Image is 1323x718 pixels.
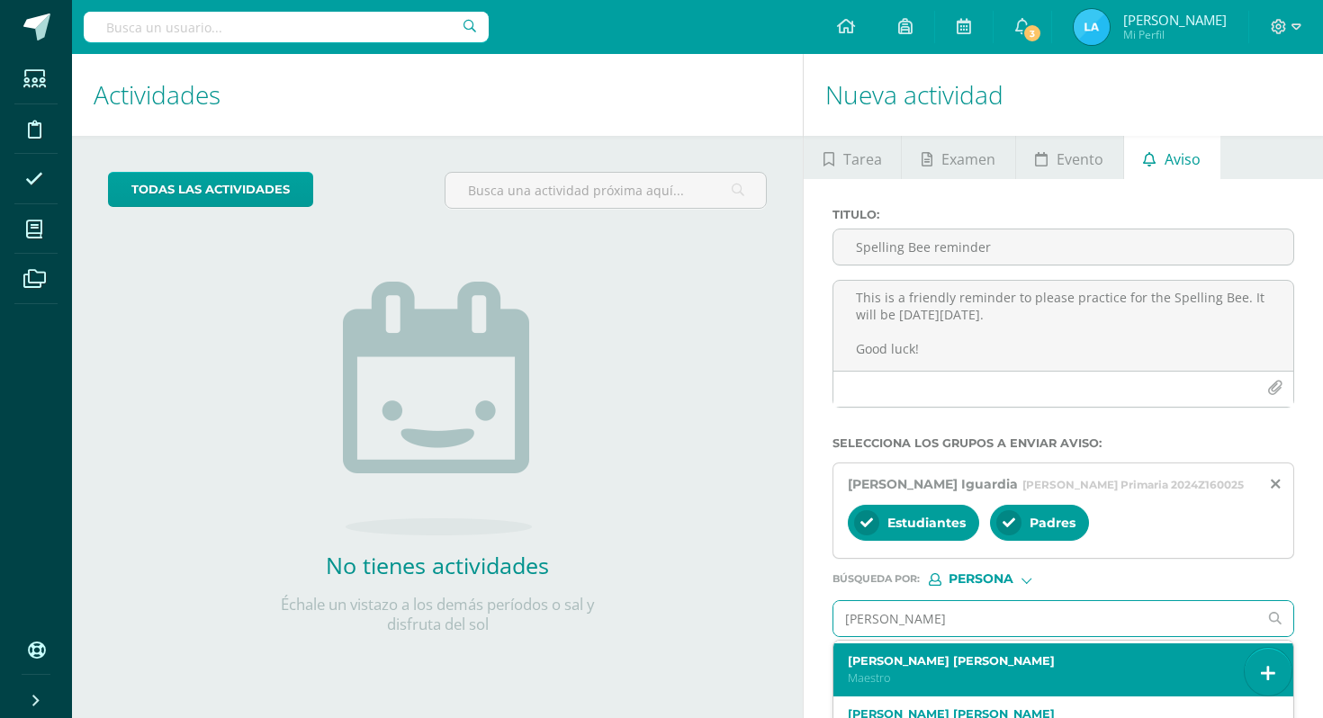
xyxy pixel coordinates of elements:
[1074,9,1110,45] img: 6154c65518de364556face02cf411cfc.png
[108,172,313,207] a: todas las Actividades
[887,515,966,531] span: Estudiantes
[848,476,1018,492] span: [PERSON_NAME] Iguardia
[929,573,1064,586] div: [object Object]
[84,12,489,42] input: Busca un usuario...
[1123,11,1227,29] span: [PERSON_NAME]
[94,54,781,136] h1: Actividades
[848,654,1261,668] label: [PERSON_NAME] [PERSON_NAME]
[445,173,766,208] input: Busca una actividad próxima aquí...
[832,208,1294,221] label: Titulo :
[902,136,1014,179] a: Examen
[1022,23,1042,43] span: 3
[941,138,995,181] span: Examen
[832,436,1294,450] label: Selecciona los grupos a enviar aviso :
[949,574,1013,584] span: Persona
[825,54,1301,136] h1: Nueva actividad
[833,601,1257,636] input: Ej. Mario Galindo
[1030,515,1075,531] span: Padres
[343,282,532,535] img: no_activities.png
[833,229,1293,265] input: Titulo
[1123,27,1227,42] span: Mi Perfil
[1057,138,1103,181] span: Evento
[848,670,1261,686] p: Maestro
[1022,478,1244,491] span: [PERSON_NAME] Primaria 2024Z160025
[1165,138,1201,181] span: Aviso
[1016,136,1123,179] a: Evento
[804,136,901,179] a: Tarea
[832,574,920,584] span: Búsqueda por :
[257,550,617,580] h2: No tienes actividades
[843,138,882,181] span: Tarea
[833,281,1293,371] textarea: Hello [PERSON_NAME], I hope you're doing well. This is a friendly reminder to please practice for...
[257,595,617,634] p: Échale un vistazo a los demás períodos o sal y disfruta del sol
[1124,136,1220,179] a: Aviso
